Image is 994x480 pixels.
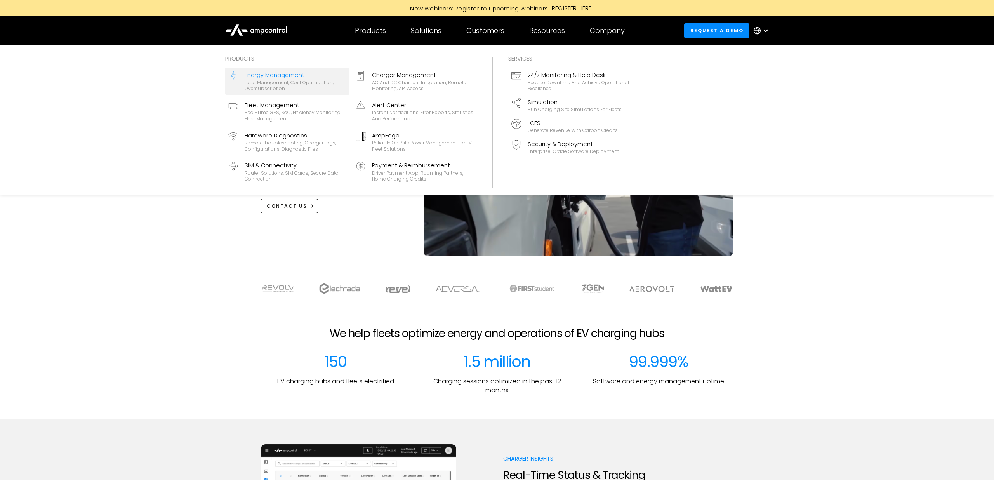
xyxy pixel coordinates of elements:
[245,101,346,110] div: Fleet Management
[528,98,622,106] div: Simulation
[355,26,386,35] div: Products
[629,352,688,371] div: 99.999%
[225,128,349,155] a: Hardware DiagnosticsRemote troubleshooting, charger logs, configurations, diagnostic files
[322,4,672,12] a: New Webinars: Register to Upcoming WebinarsREGISTER HERE
[629,286,675,292] img: Aerovolt Logo
[528,106,622,113] div: Run charging site simulations for fleets
[372,170,474,182] div: Driver Payment App, Roaming Partners, Home Charging Credits
[508,68,633,95] a: 24/7 Monitoring & Help DeskReduce downtime and achieve operational excellence
[700,286,733,292] img: WattEV logo
[267,203,307,210] div: CONTACT US
[529,26,565,35] div: Resources
[353,128,477,155] a: AmpEdgeReliable On-site Power Management for EV Fleet Solutions
[245,170,346,182] div: Router Solutions, SIM Cards, Secure Data Connection
[466,26,504,35] div: Customers
[372,71,474,79] div: Charger Management
[245,71,346,79] div: Energy Management
[422,377,572,395] p: Charging sessions optimized in the past 12 months
[324,352,347,371] div: 150
[528,80,629,92] div: Reduce downtime and achieve operational excellence
[225,54,477,63] div: Products
[372,131,474,140] div: AmpEdge
[245,140,346,152] div: Remote troubleshooting, charger logs, configurations, diagnostic files
[508,95,633,116] a: SimulationRun charging site simulations for fleets
[225,68,349,95] a: Energy ManagementLoad management, cost optimization, oversubscription
[528,119,618,127] div: LCFS
[225,158,349,185] a: SIM & ConnectivityRouter Solutions, SIM Cards, Secure Data Connection
[528,148,619,155] div: Enterprise-grade software deployment
[372,140,474,152] div: Reliable On-site Power Management for EV Fleet Solutions
[528,71,629,79] div: 24/7 Monitoring & Help Desk
[508,116,633,137] a: LCFSGenerate revenue with carbon credits
[353,68,477,95] a: Charger ManagementAC and DC chargers integration, remote monitoring, API access
[552,4,592,12] div: REGISTER HERE
[528,140,619,148] div: Security & Deployment
[245,110,346,122] div: Real-time GPS, SoC, efficiency monitoring, fleet management
[372,101,474,110] div: Alert Center
[402,4,552,12] div: New Webinars: Register to Upcoming Webinars
[245,131,346,140] div: Hardware Diagnostics
[245,161,346,170] div: SIM & Connectivity
[330,327,664,340] h2: We help fleets optimize energy and operations of EV charging hubs
[277,377,394,386] p: EV charging hubs and fleets electrified
[528,127,618,134] div: Generate revenue with carbon credits
[372,161,474,170] div: Payment & Reimbursement
[503,455,653,463] p: Charger Insights
[464,352,530,371] div: 1.5 million
[319,283,360,294] img: electrada logo
[508,54,633,63] div: Services
[353,98,477,125] a: Alert CenterInstant notifications, error reports, statistics and performance
[261,199,318,213] a: CONTACT US
[411,26,441,35] div: Solutions
[590,26,625,35] div: Company
[372,80,474,92] div: AC and DC chargers integration, remote monitoring, API access
[225,98,349,125] a: Fleet ManagementReal-time GPS, SoC, efficiency monitoring, fleet management
[372,110,474,122] div: Instant notifications, error reports, statistics and performance
[684,23,749,38] a: Request a demo
[593,377,724,386] p: Software and energy management uptime
[245,80,346,92] div: Load management, cost optimization, oversubscription
[508,137,633,158] a: Security & DeploymentEnterprise-grade software deployment
[353,158,477,185] a: Payment & ReimbursementDriver Payment App, Roaming Partners, Home Charging Credits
